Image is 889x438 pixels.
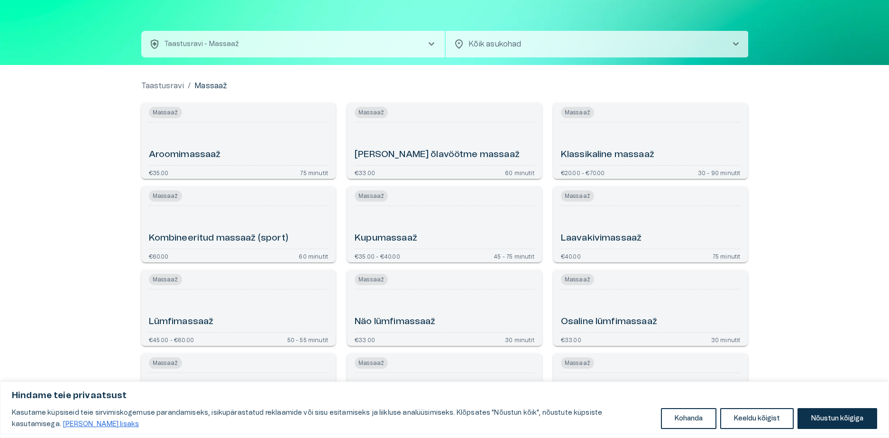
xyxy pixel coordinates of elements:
p: 30 minutit [711,336,741,342]
span: Massaaž [355,357,388,369]
button: health_and_safetyTaastusravi - Massaažchevron_right [141,31,445,57]
span: Massaaž [561,190,594,202]
h6: Kombineeritud massaaž (sport) [149,232,288,245]
span: chevron_right [730,38,742,50]
a: Open service booking details [141,354,336,429]
p: 75 minutit [713,253,741,259]
span: health_and_safety [149,38,160,50]
a: Open service booking details [141,186,336,262]
p: 60 minutit [299,253,328,259]
p: €35.00 - €40.00 [355,253,400,259]
button: Kohanda [661,408,716,429]
h6: Lümfimassaaž [149,316,214,328]
button: Nõustun kõigiga [797,408,877,429]
span: Massaaž [561,357,594,369]
p: 75 minutit [300,169,328,175]
span: Massaaž [149,274,182,285]
p: Kasutame küpsiseid teie sirvimiskogemuse parandamiseks, isikupärastatud reklaamide või sisu esita... [12,407,654,430]
p: Taastusravi - Massaaž [164,39,239,49]
h6: [PERSON_NAME] õlavöötme massaaž [355,149,520,161]
h6: Aroomimassaaž [149,149,221,161]
span: location_on [453,38,465,50]
p: 60 minutit [505,169,534,175]
p: 30 - 90 minutit [698,169,741,175]
span: Massaaž [355,107,388,118]
h6: Kupumassaaž [355,232,417,245]
p: €40.00 [561,253,581,259]
p: / [188,80,191,92]
a: Open service booking details [553,270,748,346]
h6: Laavakivimassaaž [561,232,642,245]
span: chevron_right [426,38,437,50]
button: Keeldu kõigist [720,408,794,429]
span: Massaaž [355,274,388,285]
span: Massaaž [561,274,594,285]
p: €33.00 [355,169,375,175]
a: Taastusravi [141,80,184,92]
a: Open service booking details [347,270,542,346]
p: €33.00 [561,336,581,342]
h6: Osaline lümfimassaaž [561,316,657,328]
h6: Klassikaline massaaž [561,149,654,161]
a: Open service booking details [141,103,336,179]
p: 30 minutit [505,336,534,342]
p: €35.00 [149,169,169,175]
p: Massaaž [194,80,227,92]
span: Massaaž [355,190,388,202]
h6: Näo lümfimassaaž [355,316,435,328]
p: €45.00 - €60.00 [149,336,194,342]
p: €33.00 [355,336,375,342]
p: 50 - 55 minutit [287,336,329,342]
a: Loe lisaks [63,420,139,428]
a: Open service booking details [553,186,748,262]
p: Kõik asukohad [468,38,715,50]
span: Massaaž [149,107,182,118]
span: Massaaž [149,357,182,369]
span: Massaaž [561,107,594,118]
span: Help [48,8,63,15]
p: 45 - 75 minutit [494,253,534,259]
p: €60.00 [149,253,169,259]
a: Open service booking details [347,103,542,179]
p: €20.00 - €70.00 [561,169,605,175]
p: Hindame teie privaatsust [12,390,877,401]
span: Massaaž [149,190,182,202]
